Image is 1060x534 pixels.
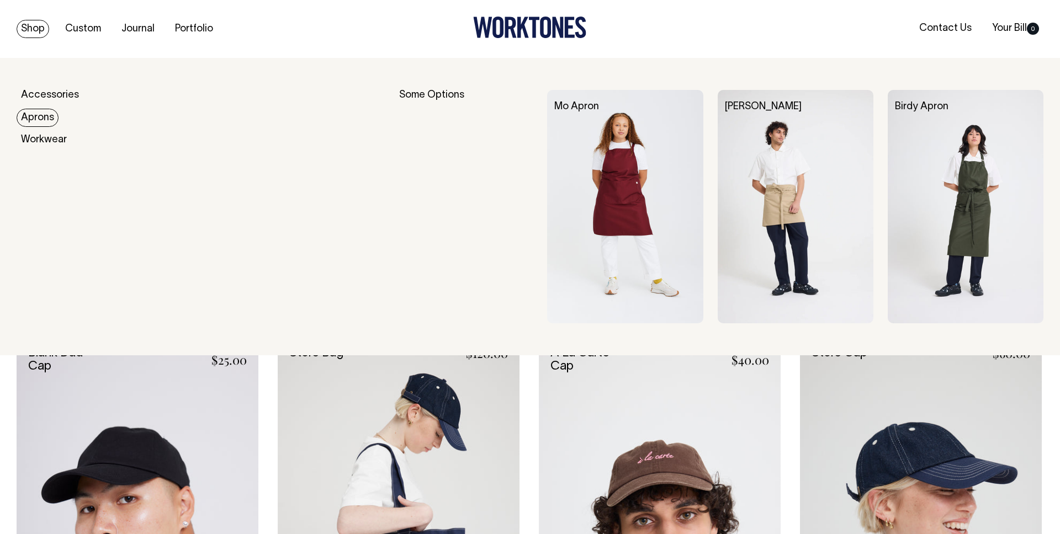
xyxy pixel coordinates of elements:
span: 0 [1027,23,1039,35]
a: Birdy Apron [895,102,948,111]
img: Bobby Apron [718,90,873,323]
a: Your Bill0 [988,19,1043,38]
a: Portfolio [171,20,218,38]
a: Mo Apron [554,102,599,111]
div: Some Options [399,90,533,323]
a: Journal [117,20,159,38]
a: Aprons [17,109,59,127]
img: Birdy Apron [888,90,1043,323]
a: Shop [17,20,49,38]
a: Accessories [17,86,83,104]
img: Mo Apron [547,90,703,323]
a: Workwear [17,131,71,149]
a: Contact Us [915,19,976,38]
a: [PERSON_NAME] [725,102,802,111]
a: Custom [61,20,105,38]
